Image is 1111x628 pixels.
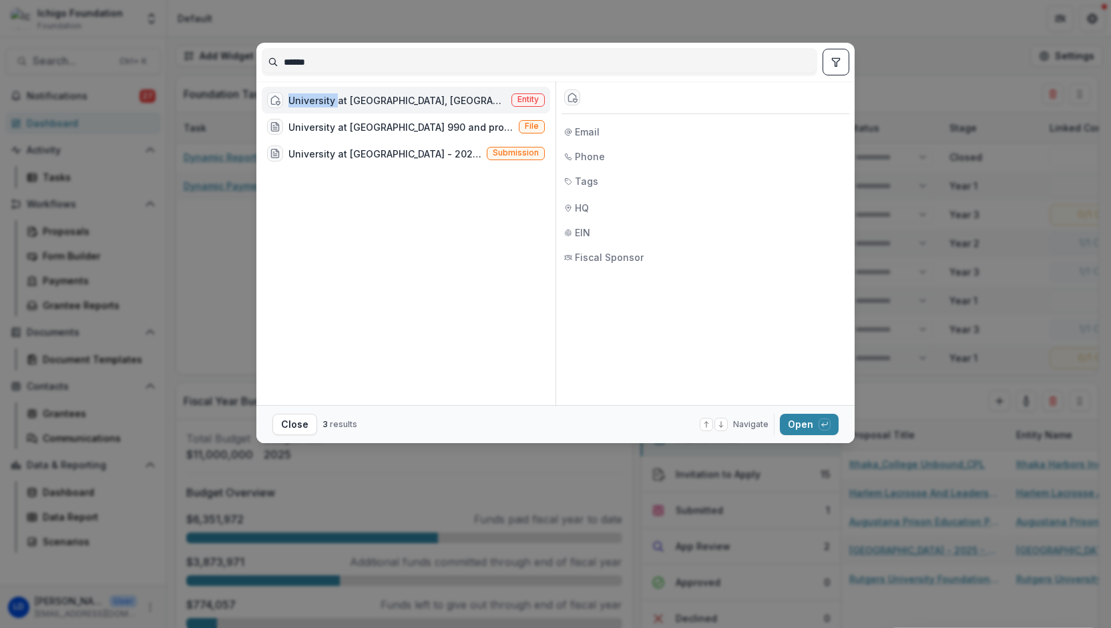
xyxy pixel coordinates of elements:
[575,226,590,240] span: EIN
[288,147,481,161] div: University at [GEOGRAPHIC_DATA] - 2025 - Letter of Inquiry
[272,414,317,435] button: Close
[575,149,605,164] span: Phone
[525,121,539,131] span: File
[330,419,357,429] span: results
[575,201,589,215] span: HQ
[823,49,849,75] button: toggle filters
[493,148,539,158] span: Submission
[575,250,644,264] span: Fiscal Sponsor
[322,419,328,429] span: 3
[288,93,506,107] div: University at [GEOGRAPHIC_DATA], [GEOGRAPHIC_DATA]
[780,414,839,435] button: Open
[575,174,598,188] span: Tags
[575,125,600,139] span: Email
[517,95,539,104] span: Entity
[288,120,513,134] div: University at [GEOGRAPHIC_DATA] 990 and proof of nonprofit status.docx
[733,418,768,430] span: Navigate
